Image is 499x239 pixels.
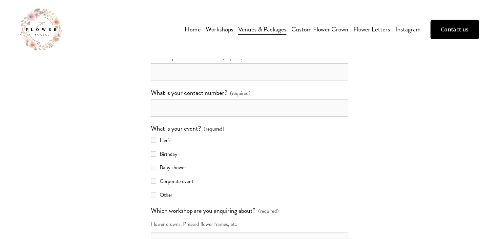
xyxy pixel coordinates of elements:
span: Birthday [160,150,177,158]
input: Corporate event [151,178,156,184]
input: Hen's [151,138,156,143]
input: Other [151,192,156,197]
span: What is your contact number? [151,87,227,98]
p: Flower crowns, Pressed flower frames, etc [151,217,348,231]
span: Hen's [160,136,171,144]
span: Corporate event [160,177,193,185]
input: Baby shower [151,165,156,170]
span: (required) [204,124,224,133]
a: folder dropdown [206,24,233,35]
a: Instagram [395,24,420,35]
a: Custom Flower Crown [291,24,348,35]
span: Workshops [206,24,233,34]
a: Venues & Packages [238,24,286,35]
a: Contact us [430,20,479,39]
img: The Flower Social [20,9,62,50]
span: Other [160,191,172,199]
a: Home [185,24,200,35]
span: (required) [258,207,279,215]
span: Which workshop are you enquiring about? [151,205,256,215]
span: Baby shower [160,163,186,172]
a: Flower Letters [353,24,390,35]
span: What is your event? [151,123,201,133]
span: (required) [230,89,251,97]
input: Birthday [151,151,156,156]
